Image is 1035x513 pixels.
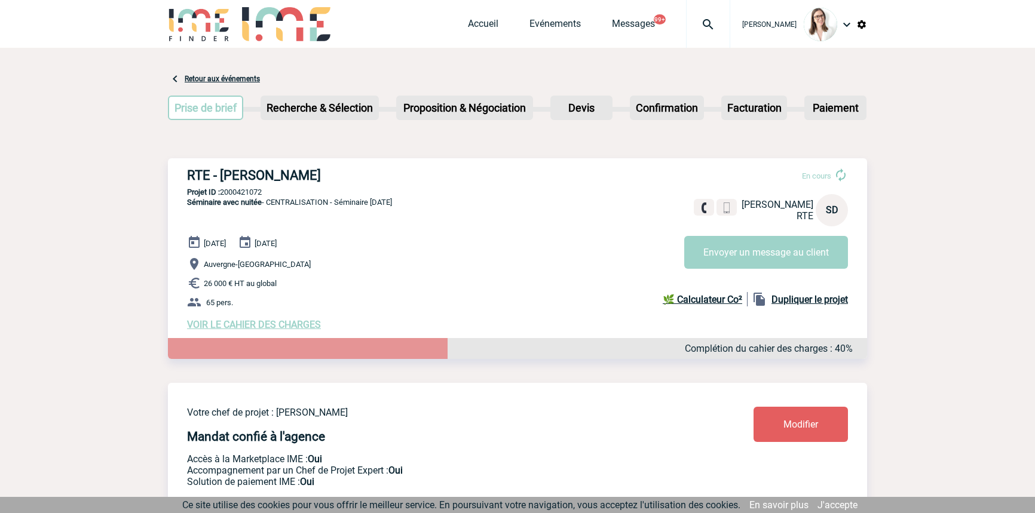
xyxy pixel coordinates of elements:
[308,453,322,465] b: Oui
[204,260,311,269] span: Auvergne-[GEOGRAPHIC_DATA]
[721,202,732,213] img: portable.png
[388,465,403,476] b: Oui
[187,188,220,196] b: Projet ID :
[187,465,683,476] p: Prestation payante
[663,294,742,305] b: 🌿 Calculateur Co²
[397,97,532,119] p: Proposition & Négociation
[699,202,709,213] img: fixe.png
[806,97,865,119] p: Paiement
[204,239,226,248] span: [DATE]
[187,198,392,207] span: - CENTRALISATION - Séminaire [DATE]
[684,236,848,269] button: Envoyer un message au client
[187,453,683,465] p: Accès à la Marketplace IME :
[552,97,611,119] p: Devis
[204,279,277,288] span: 26 000 € HT au global
[187,319,321,330] a: VOIR LE CAHIER DES CHARGES
[826,204,838,216] span: SD
[262,97,378,119] p: Recherche & Sélection
[169,97,242,119] p: Prise de brief
[722,97,786,119] p: Facturation
[802,171,831,180] span: En cours
[300,476,314,487] b: Oui
[187,429,325,444] h4: Mandat confié à l'agence
[612,18,655,35] a: Messages
[631,97,703,119] p: Confirmation
[742,199,813,210] span: [PERSON_NAME]
[187,168,546,183] h3: RTE - [PERSON_NAME]
[187,198,262,207] span: Séminaire avec nuitée
[817,499,858,511] a: J'accepte
[255,239,277,248] span: [DATE]
[168,188,867,196] p: 2000421072
[771,294,848,305] b: Dupliquer le projet
[783,419,818,430] span: Modifier
[742,20,797,29] span: [PERSON_NAME]
[797,210,813,222] span: RTE
[663,292,748,306] a: 🌿 Calculateur Co²
[752,292,767,306] img: file_copy-black-24dp.png
[206,298,233,307] span: 65 pers.
[529,18,581,35] a: Evénements
[804,8,837,41] img: 122719-0.jpg
[749,499,809,511] a: En savoir plus
[187,407,683,418] p: Votre chef de projet : [PERSON_NAME]
[187,476,683,487] p: Conformité aux process achat client, Prise en charge de la facturation, Mutualisation de plusieur...
[185,75,260,83] a: Retour aux événements
[168,7,230,41] img: IME-Finder
[654,14,666,24] button: 99+
[468,18,498,35] a: Accueil
[182,499,740,511] span: Ce site utilise des cookies pour vous offrir le meilleur service. En poursuivant votre navigation...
